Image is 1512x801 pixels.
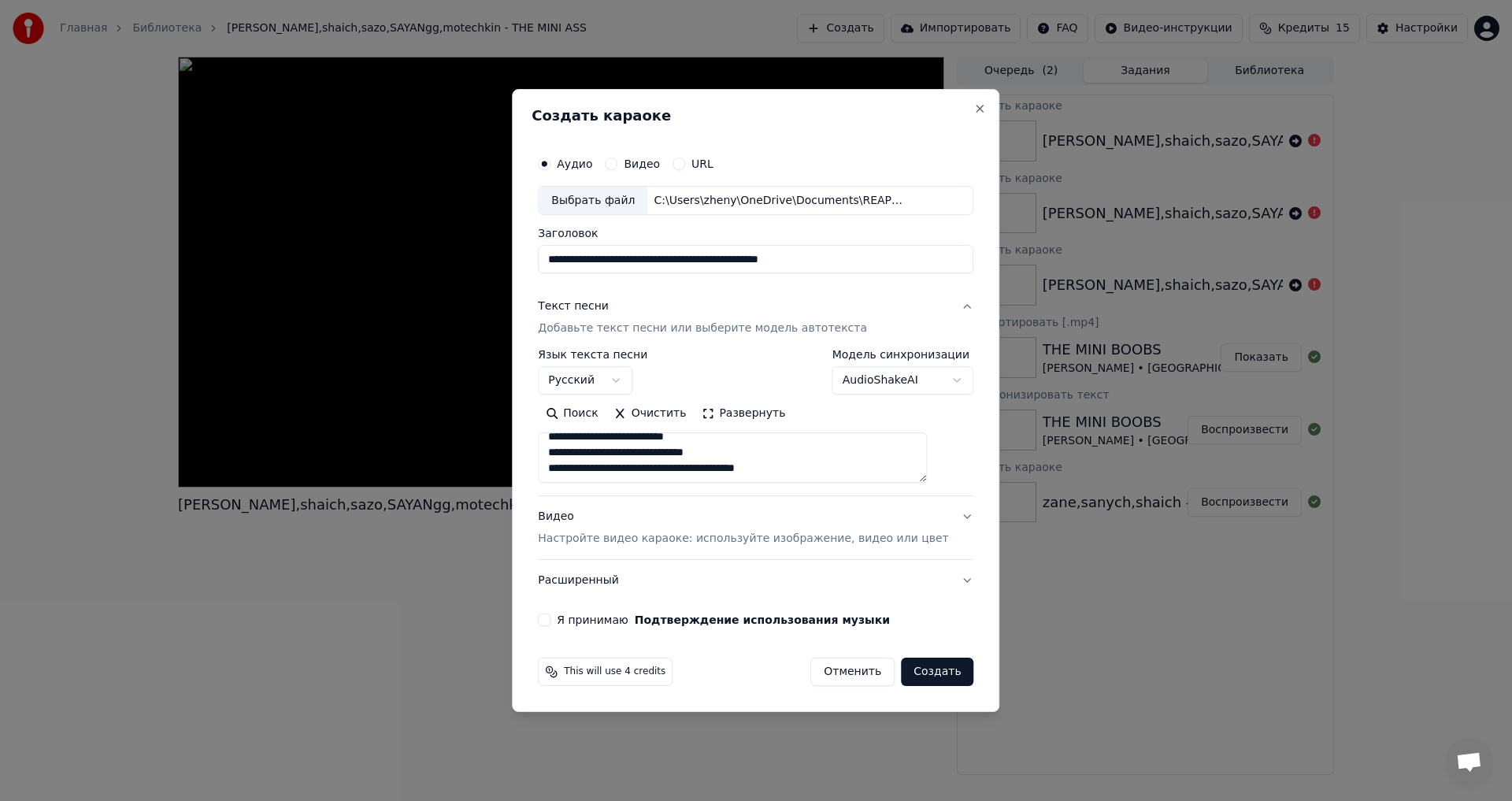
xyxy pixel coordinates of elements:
label: URL [691,158,713,169]
h2: Создать караоке [532,109,980,123]
label: Язык текста песни [538,350,647,361]
button: Очистить [606,402,695,427]
button: Поиск [538,402,606,427]
button: Расширенный [538,560,973,601]
div: Видео [538,510,948,547]
button: Развернуть [694,402,793,427]
label: Заголовок [538,228,973,239]
button: Текст песниДобавьте текст песни или выберите модель автотекста [538,287,973,350]
button: Я принимаю [635,614,890,625]
label: Видео [624,158,660,169]
label: Аудио [557,158,592,169]
label: Я принимаю [557,614,890,625]
button: ВидеоНастройте видео караоке: используйте изображение, видео или цвет [538,497,973,560]
div: Текст песниДобавьте текст песни или выберите модель автотекста [538,350,973,496]
div: Текст песни [538,299,609,315]
label: Модель синхронизации [832,350,974,361]
p: Добавьте текст песни или выберите модель автотекста [538,321,867,337]
div: C:\Users\zheny\OneDrive\Documents\REAPER Media\[PERSON_NAME],shaich,sazo,SAYANgg,motechkin - THE ... [647,193,915,209]
p: Настройте видео караоке: используйте изображение, видео или цвет [538,531,948,547]
span: This will use 4 credits [564,666,665,678]
div: Выбрать файл [539,187,647,215]
button: Отменить [810,658,895,686]
button: Создать [901,658,973,686]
